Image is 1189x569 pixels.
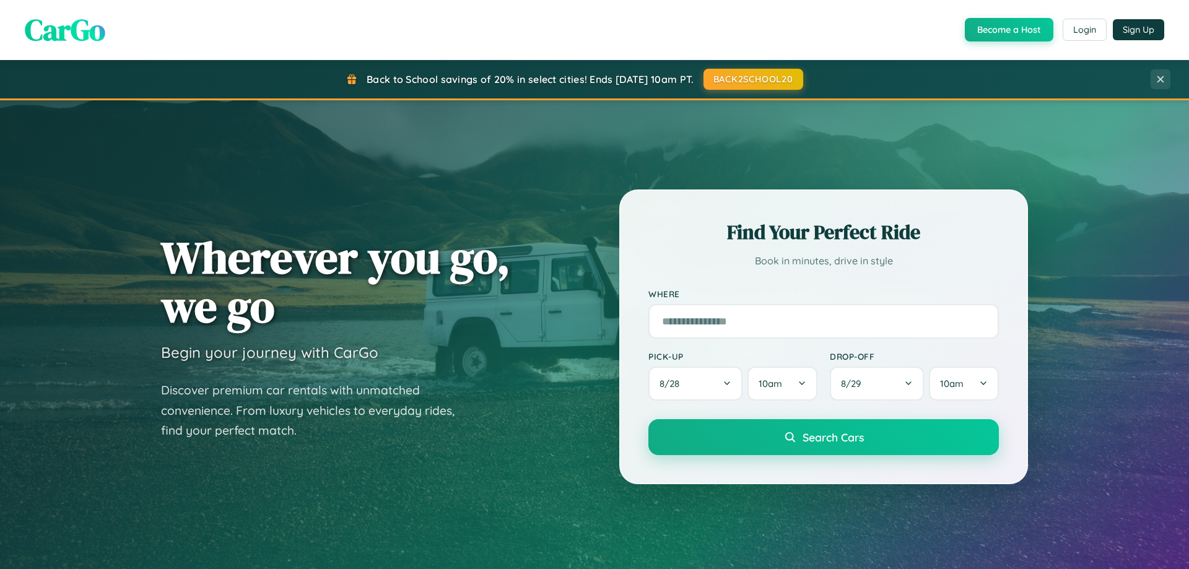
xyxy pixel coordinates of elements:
button: 10am [747,367,817,401]
button: 10am [929,367,999,401]
span: 8 / 29 [841,378,867,389]
button: 8/29 [830,367,924,401]
h2: Find Your Perfect Ride [648,219,999,246]
p: Discover premium car rentals with unmatched convenience. From luxury vehicles to everyday rides, ... [161,380,471,441]
h1: Wherever you go, we go [161,233,510,331]
button: Sign Up [1113,19,1164,40]
label: Where [648,289,999,299]
span: 10am [940,378,964,389]
button: Search Cars [648,419,999,455]
label: Drop-off [830,351,999,362]
span: Back to School savings of 20% in select cities! Ends [DATE] 10am PT. [367,73,694,85]
button: BACK2SCHOOL20 [703,69,803,90]
button: Become a Host [965,18,1053,41]
span: Search Cars [803,430,864,444]
span: CarGo [25,9,105,50]
label: Pick-up [648,351,817,362]
button: Login [1063,19,1107,41]
h3: Begin your journey with CarGo [161,343,378,362]
button: 8/28 [648,367,743,401]
span: 10am [759,378,782,389]
p: Book in minutes, drive in style [648,252,999,270]
span: 8 / 28 [660,378,686,389]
